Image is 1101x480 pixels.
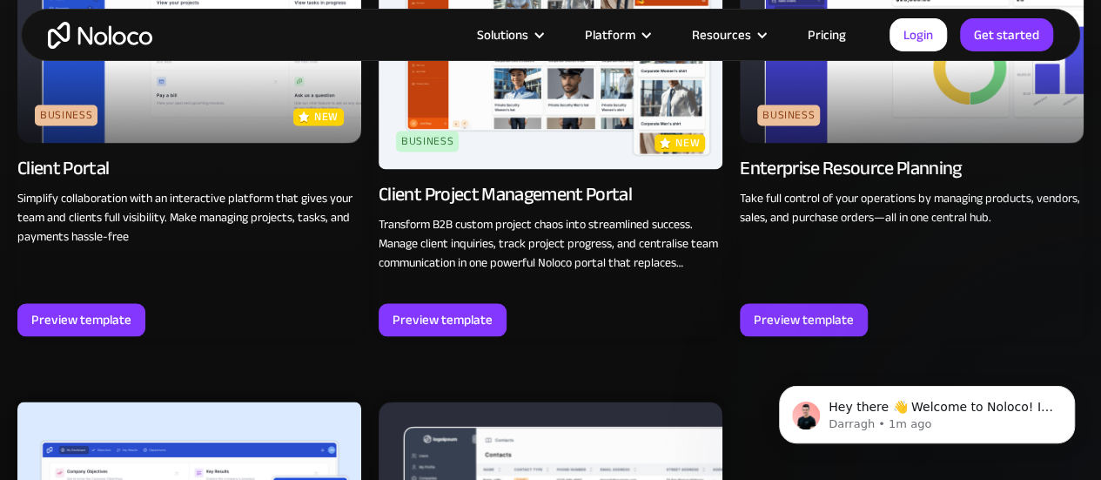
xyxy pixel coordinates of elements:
[17,156,109,180] div: Client Portal
[563,24,670,46] div: Platform
[396,131,459,152] div: Business
[379,215,722,273] p: Transform B2B custom project chaos into streamlined success. Manage client inquiries, track proje...
[757,105,820,125] div: Business
[754,308,854,331] div: Preview template
[753,349,1101,471] iframe: Intercom notifications message
[585,24,635,46] div: Platform
[740,189,1084,227] p: Take full control of your operations by managing products, vendors, sales, and purchase orders—al...
[786,24,868,46] a: Pricing
[48,22,152,49] a: home
[692,24,751,46] div: Resources
[890,18,947,51] a: Login
[31,308,131,331] div: Preview template
[393,308,493,331] div: Preview template
[314,108,339,125] p: new
[35,105,97,125] div: Business
[740,156,962,180] div: Enterprise Resource Planning
[455,24,563,46] div: Solutions
[379,182,632,206] div: Client Project Management Portal
[670,24,786,46] div: Resources
[17,189,361,247] p: Simplify collaboration with an interactive platform that gives your team and clients full visibil...
[960,18,1053,51] a: Get started
[477,24,528,46] div: Solutions
[675,134,700,152] p: new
